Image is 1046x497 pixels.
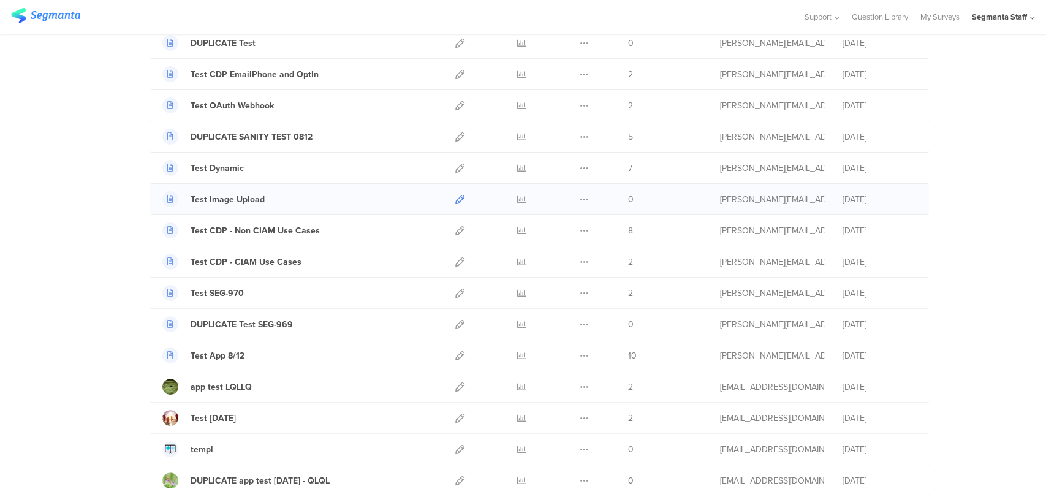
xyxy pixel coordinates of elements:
[628,256,633,268] span: 2
[843,131,916,143] div: [DATE]
[191,162,244,175] div: Test Dynamic
[720,349,824,362] div: raymund@segmanta.com
[162,160,244,176] a: Test Dynamic
[843,37,916,50] div: [DATE]
[720,131,824,143] div: raymund@segmanta.com
[162,441,213,457] a: templ
[720,162,824,175] div: raymund@segmanta.com
[720,287,824,300] div: raymund@segmanta.com
[843,349,916,362] div: [DATE]
[628,381,633,393] span: 2
[162,191,265,207] a: Test Image Upload
[720,68,824,81] div: riel@segmanta.com
[843,474,916,487] div: [DATE]
[191,318,293,331] div: DUPLICATE Test SEG-969
[720,412,824,425] div: channelle@segmanta.com
[843,318,916,331] div: [DATE]
[720,224,824,237] div: raymund@segmanta.com
[162,472,330,488] a: DUPLICATE app test [DATE] - QLQL
[720,37,824,50] div: riel@segmanta.com
[843,381,916,393] div: [DATE]
[162,316,293,332] a: DUPLICATE Test SEG-969
[843,256,916,268] div: [DATE]
[162,66,319,82] a: Test CDP EmailPhone and OptIn
[191,193,265,206] div: Test Image Upload
[162,97,274,113] a: Test OAuth Webhook
[720,256,824,268] div: raymund@segmanta.com
[628,412,633,425] span: 2
[720,318,824,331] div: raymund@segmanta.com
[720,443,824,456] div: eliran@segmanta.com
[191,99,274,112] div: Test OAuth Webhook
[191,412,236,425] div: Test 08.12.25
[628,37,634,50] span: 0
[162,254,301,270] a: Test CDP - CIAM Use Cases
[720,381,824,393] div: eliran@segmanta.com
[720,193,824,206] div: raymund@segmanta.com
[843,412,916,425] div: [DATE]
[191,224,320,237] div: Test CDP - Non CIAM Use Cases
[162,222,320,238] a: Test CDP - Non CIAM Use Cases
[162,379,252,395] a: app test LQLLQ
[628,349,637,362] span: 10
[628,474,634,487] span: 0
[162,347,244,363] a: Test App 8/12
[628,68,633,81] span: 2
[191,349,244,362] div: Test App 8/12
[11,8,80,23] img: segmanta logo
[191,443,213,456] div: templ
[628,162,632,175] span: 7
[162,129,313,145] a: DUPLICATE SANITY TEST 0812
[162,285,244,301] a: Test SEG-970
[162,35,256,51] a: DUPLICATE Test
[843,224,916,237] div: [DATE]
[162,410,236,426] a: Test [DATE]
[628,287,633,300] span: 2
[628,99,633,112] span: 2
[843,162,916,175] div: [DATE]
[628,131,633,143] span: 5
[628,193,634,206] span: 0
[191,68,319,81] div: Test CDP EmailPhone and OptIn
[843,287,916,300] div: [DATE]
[843,99,916,112] div: [DATE]
[843,443,916,456] div: [DATE]
[191,474,330,487] div: DUPLICATE app test 12 aug 25 - QLQL
[191,37,256,50] div: DUPLICATE Test
[628,443,634,456] span: 0
[843,68,916,81] div: [DATE]
[191,287,244,300] div: Test SEG-970
[191,131,313,143] div: DUPLICATE SANITY TEST 0812
[628,224,633,237] span: 8
[191,256,301,268] div: Test CDP - CIAM Use Cases
[843,193,916,206] div: [DATE]
[628,318,634,331] span: 0
[972,11,1027,23] div: Segmanta Staff
[805,11,832,23] span: Support
[720,474,824,487] div: eliran@segmanta.com
[720,99,824,112] div: riel@segmanta.com
[191,381,252,393] div: app test LQLLQ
